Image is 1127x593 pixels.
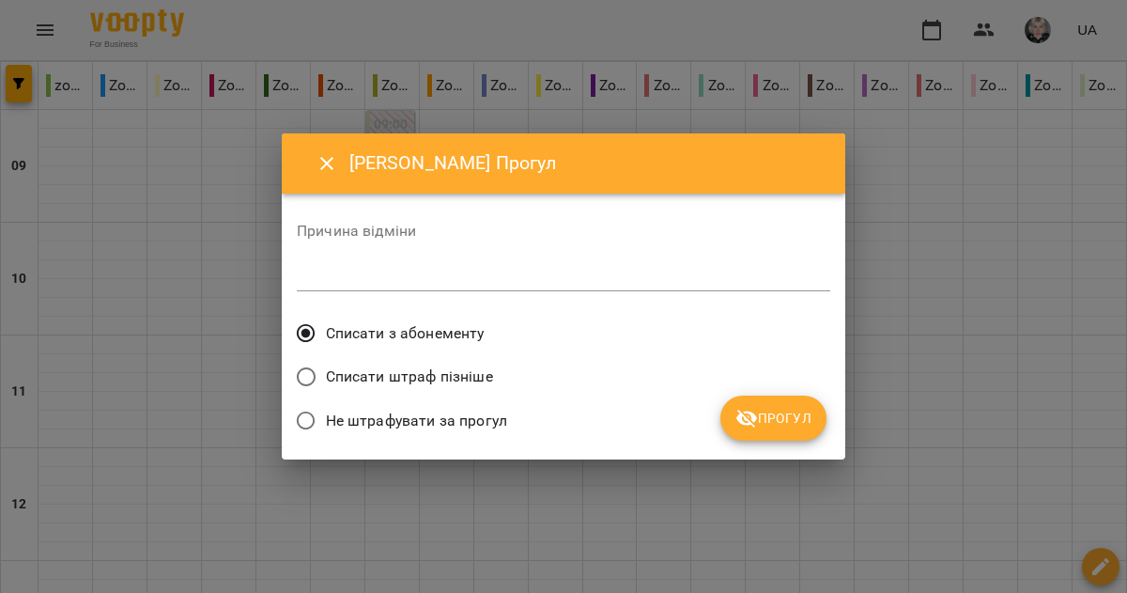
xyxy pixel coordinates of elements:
span: Списати штраф пізніше [326,366,493,388]
button: Прогул [720,396,826,441]
span: Списати з абонементу [326,322,485,345]
button: Close [304,141,349,186]
label: Причина відміни [297,224,830,239]
h6: [PERSON_NAME] Прогул [349,148,823,178]
span: Прогул [735,407,811,429]
span: Не штрафувати за прогул [326,410,507,432]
